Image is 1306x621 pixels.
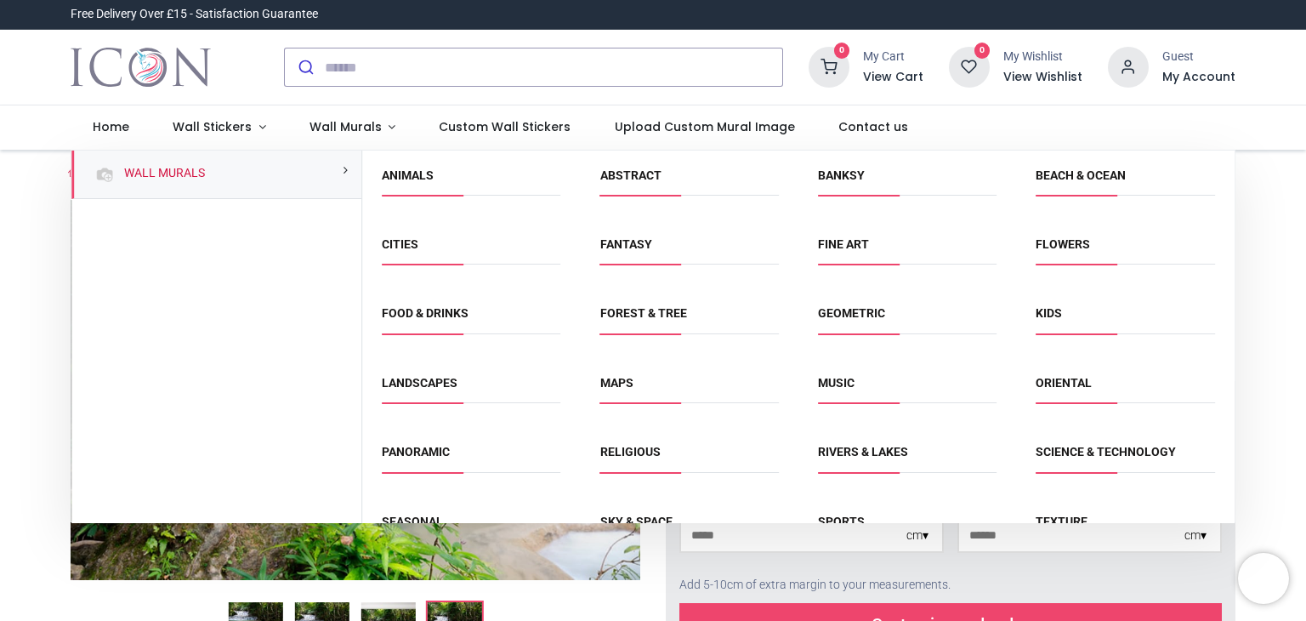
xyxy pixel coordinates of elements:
[93,118,129,135] span: Home
[382,237,418,251] a: Cities
[1003,69,1082,86] a: View Wishlist
[600,444,779,472] span: Religious
[838,118,908,135] span: Contact us
[1036,168,1126,182] a: Beach & Ocean
[878,6,1235,23] iframe: Customer reviews powered by Trustpilot
[1162,69,1235,86] a: My Account
[600,306,687,320] a: Forest & Tree
[600,515,673,528] a: Sky & Space
[818,376,855,390] a: Music
[1036,444,1214,472] span: Science & Technology
[382,168,434,182] a: Animals
[600,168,779,196] span: Abstract
[600,237,652,251] a: Fantasy
[818,305,997,333] span: Geometric
[285,48,325,86] button: Submit
[615,118,795,135] span: Upload Custom Mural Image
[906,527,928,544] div: cm ▾
[1036,305,1214,333] span: Kids
[1184,527,1207,544] div: cm ▾
[382,376,457,390] a: Landscapes
[600,305,779,333] span: Forest & Tree
[439,118,571,135] span: Custom Wall Stickers
[1036,306,1062,320] a: Kids
[679,567,1222,604] div: Add 5-10cm of extra margin to your measurements.
[818,445,908,459] a: Rivers & Lakes
[818,306,885,320] a: Geometric
[818,168,865,182] a: Banksy
[71,6,318,23] div: Free Delivery Over £15 - Satisfaction Guarantee
[863,69,923,86] a: View Cart
[600,375,779,403] span: Maps
[949,60,990,73] a: 0
[818,236,997,265] span: Fine Art
[1036,168,1214,196] span: Beach & Ocean
[71,43,211,91] a: Logo of Icon Wall Stickers
[1003,48,1082,66] div: My Wishlist
[600,445,661,459] a: Religious
[382,306,468,320] a: Food & Drinks
[600,376,633,390] a: Maps
[1238,553,1289,604] iframe: Brevo live chat
[863,48,923,66] div: My Cart
[600,168,662,182] a: Abstract
[974,43,991,59] sup: 0
[818,237,869,251] a: Fine Art
[600,236,779,265] span: Fantasy
[71,43,211,91] img: Icon Wall Stickers
[818,514,997,542] span: Sports
[173,118,252,135] span: Wall Stickers
[382,445,450,459] a: Panoramic
[818,168,997,196] span: Banksy
[382,514,560,542] span: Seasonal
[818,444,997,472] span: Rivers & Lakes
[600,514,779,542] span: Sky & Space
[1036,376,1092,390] a: Oriental
[382,375,560,403] span: Landscapes
[1036,515,1087,528] a: Texture
[809,60,849,73] a: 0
[1036,236,1214,265] span: Flowers
[309,118,382,135] span: Wall Murals
[1036,237,1090,251] a: Flowers
[1036,514,1214,542] span: Texture
[1036,445,1176,459] a: Science & Technology
[117,165,205,182] a: Wall Murals
[834,43,850,59] sup: 0
[94,164,115,185] img: Wall Murals
[382,168,560,196] span: Animals
[382,444,560,472] span: Panoramic
[1162,48,1235,66] div: Guest
[150,105,287,150] a: Wall Stickers
[382,305,560,333] span: Food & Drinks
[818,375,997,403] span: Music
[818,515,865,528] a: Sports
[382,515,443,528] a: Seasonal
[1036,375,1214,403] span: Oriental
[287,105,417,150] a: Wall Murals
[382,236,560,265] span: Cities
